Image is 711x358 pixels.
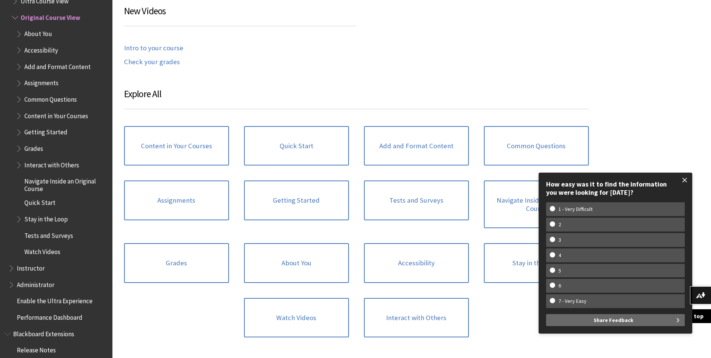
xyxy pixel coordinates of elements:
w-span: 7 - Very Easy [550,298,595,304]
span: Blackboard Extensions [13,328,74,338]
a: Add and Format Content [364,126,469,166]
h3: Explore All [124,87,589,109]
a: Interact with Others [364,298,469,338]
w-span: 6 [550,283,570,289]
span: Navigate Inside an Original Course [24,175,107,193]
span: Content in Your Courses [24,110,88,120]
span: Watch Videos [24,246,60,256]
span: Assignments [24,77,58,87]
a: Stay in the Loop [484,243,589,283]
span: Grades [24,142,43,152]
a: Quick Start [244,126,349,166]
a: Intro to your course [124,44,183,53]
h3: New Videos [124,4,356,26]
a: About You [244,243,349,283]
span: Performance Dashboard [17,311,82,321]
span: Accessibility [24,44,58,54]
a: Getting Started [244,181,349,220]
button: Share Feedback [546,314,685,326]
w-span: 5 [550,268,570,274]
span: Administrator [17,278,54,289]
span: Quick Start [24,197,55,207]
span: Instructor [17,262,45,272]
span: Interact with Others [24,159,79,169]
span: Common Questions [24,93,77,103]
span: Getting Started [24,126,67,136]
a: Content in Your Courses [124,126,229,166]
span: Release Notes [17,344,56,354]
span: Share Feedback [594,314,633,326]
w-span: 1 - Very Difficult [550,206,601,212]
span: About You [24,28,52,38]
a: Watch Videos [244,298,349,338]
w-span: 4 [550,252,570,259]
span: Tests and Surveys [24,229,73,239]
w-span: 3 [550,237,570,243]
span: Original Course View [21,11,80,21]
a: Tests and Surveys [364,181,469,220]
a: Assignments [124,181,229,220]
span: Add and Format Content [24,60,91,71]
div: How easy was it to find the information you were looking for [DATE]? [546,180,685,196]
a: Navigate Inside an Original Course [484,181,589,228]
a: Check your grades [124,58,180,66]
w-span: 2 [550,221,570,228]
a: Grades [124,243,229,283]
a: Accessibility [364,243,469,283]
a: Common Questions [484,126,589,166]
span: Stay in the Loop [24,213,68,223]
span: Enable the Ultra Experience [17,295,93,305]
